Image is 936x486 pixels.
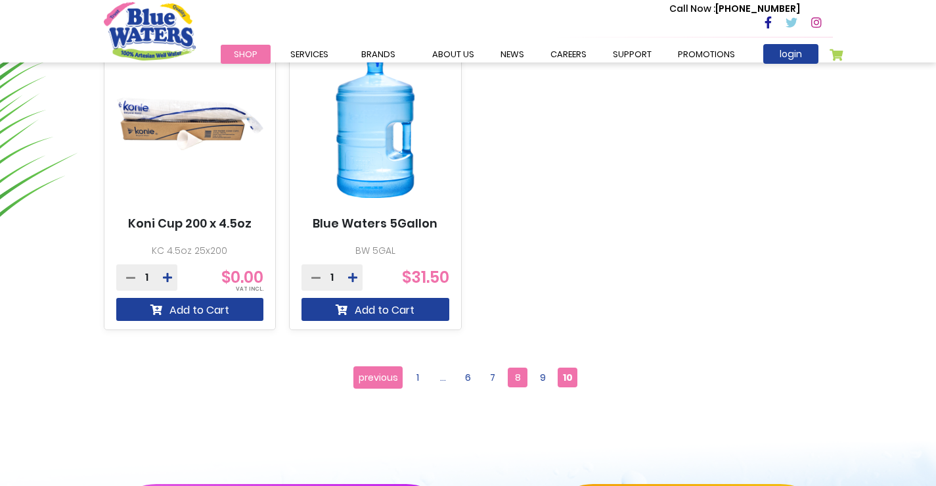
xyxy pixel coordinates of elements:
[128,216,252,231] a: Koni Cup 200 x 4.5oz
[508,368,527,387] a: 8
[104,2,196,60] a: store logo
[301,298,449,321] button: Add to Cart
[402,266,449,288] span: $31.50
[433,368,453,387] a: ...
[313,216,437,231] a: Blue Waters 5Gallon
[290,48,328,61] span: Services
[600,45,665,64] a: support
[301,244,449,258] p: BW 5GAL
[301,32,449,217] img: Blue Waters 5Gallon
[558,368,577,387] span: 10
[669,2,800,16] p: [PHONE_NUMBER]
[116,298,264,321] button: Add to Cart
[665,45,748,64] a: Promotions
[458,368,478,387] a: 6
[419,45,487,64] a: about us
[669,2,715,15] span: Call Now :
[483,368,502,387] a: 7
[763,44,818,64] a: login
[533,368,552,387] a: 9
[361,48,395,61] span: Brands
[353,366,403,389] a: previous
[537,45,600,64] a: careers
[116,244,264,258] p: KC 4.5oz 25x200
[359,368,398,387] span: previous
[234,48,257,61] span: Shop
[408,368,428,387] a: 1
[221,266,263,288] span: $0.00
[487,45,537,64] a: News
[116,32,264,217] img: Koni Cup 200 x 4.5oz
